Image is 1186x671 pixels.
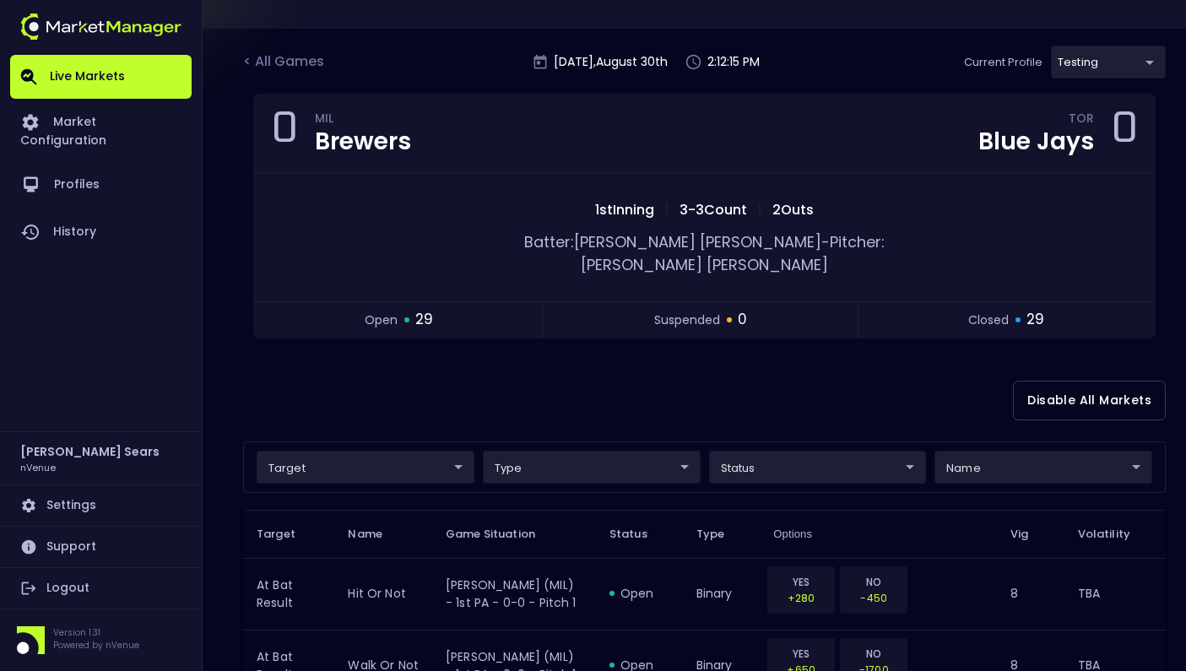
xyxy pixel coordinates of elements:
p: -450 [851,590,896,606]
div: target [257,451,474,484]
div: target [483,451,701,484]
p: Current Profile [964,54,1042,71]
span: Type [696,527,747,542]
a: Profiles [10,161,192,208]
span: Vig [1010,527,1050,542]
span: 29 [415,309,433,331]
div: TOR [1069,114,1094,127]
h3: nVenue [20,461,56,473]
div: target [709,451,927,484]
p: NO [851,646,896,662]
th: Options [760,510,997,558]
a: Settings [10,485,192,526]
td: [PERSON_NAME] (MIL) - 1st PA - 0-0 - Pitch 1 [432,558,596,630]
div: Version 1.31Powered by nVenue [10,626,192,654]
button: Disable All Markets [1013,381,1166,420]
span: suspended [654,311,720,329]
span: closed [968,311,1009,329]
p: YES [778,646,824,662]
a: Live Markets [10,55,192,99]
div: MIL [315,114,411,127]
span: 0 [738,309,747,331]
div: open [609,585,669,602]
span: 3 - 3 Count [674,200,752,219]
img: logo [20,14,181,40]
p: +280 [778,590,824,606]
span: - [821,231,830,252]
div: < All Games [243,51,328,73]
span: 1st Inning [590,200,659,219]
p: [DATE] , August 30 th [554,53,668,71]
span: Target [257,527,317,542]
a: Logout [10,568,192,609]
h2: [PERSON_NAME] Sears [20,442,160,461]
td: 8 [997,558,1064,630]
span: | [752,200,767,219]
span: | [659,200,674,219]
span: 2 Outs [767,200,819,219]
span: Status [609,527,669,542]
td: At Bat Result [243,558,334,630]
span: open [365,311,398,329]
p: NO [851,574,896,590]
div: target [1051,46,1166,78]
a: Support [10,527,192,567]
a: Market Configuration [10,99,192,161]
div: Blue Jays [978,130,1094,154]
p: YES [778,574,824,590]
span: 29 [1026,309,1044,331]
span: Batter: [PERSON_NAME] [PERSON_NAME] [524,231,821,252]
span: Volatility [1078,527,1152,542]
p: Powered by nVenue [53,639,139,652]
td: binary [683,558,761,630]
td: TBA [1064,558,1166,630]
td: hit or not [334,558,432,630]
span: Name [348,527,404,542]
div: 0 [1111,108,1138,159]
span: Game Situation [446,527,557,542]
div: 0 [271,108,298,159]
p: 2:12:15 PM [707,53,760,71]
div: target [934,451,1152,484]
div: Brewers [315,130,411,154]
a: History [10,208,192,256]
p: Version 1.31 [53,626,139,639]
